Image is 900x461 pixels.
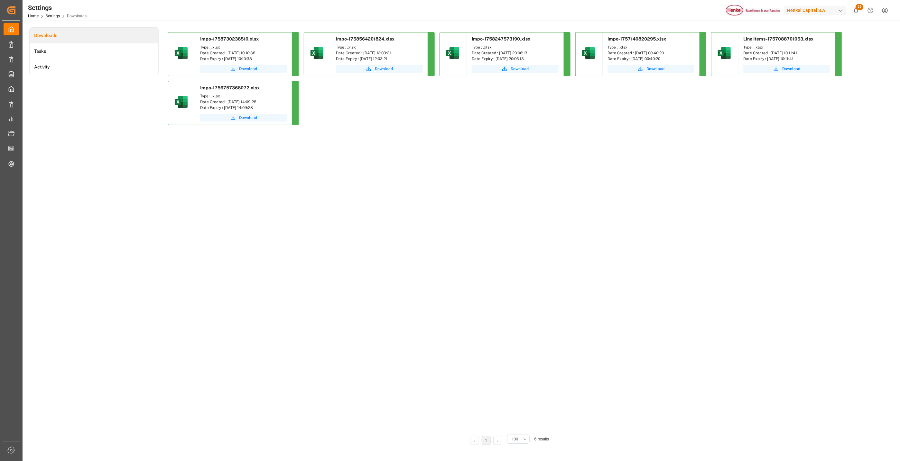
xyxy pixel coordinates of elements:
div: Settings [28,3,87,13]
a: Home [28,14,39,18]
div: Date Created : [DATE] 10:11:41 [743,50,830,56]
img: microsoft-excel-2019--v1.png [173,94,189,110]
li: Next Page [493,436,502,445]
button: Download [200,114,287,122]
span: 55 [856,4,863,10]
img: Henkel%20logo.jpg_1689854090.jpg [726,5,780,16]
button: Download [336,65,423,73]
div: Type : .xlsx [743,44,830,50]
a: Activity [30,59,158,75]
span: Impo-1757140820295.xlsx [608,36,666,41]
li: Previous Page [470,436,479,445]
img: microsoft-excel-2019--v1.png [581,45,596,61]
span: Download [239,66,257,72]
span: Download [511,66,529,72]
span: 100 [512,436,518,442]
button: show 55 new notifications [849,3,863,18]
span: Download [239,115,257,121]
button: Download [608,65,694,73]
a: 1 [485,438,487,443]
span: Download [646,66,664,72]
span: 6 results [534,437,549,441]
button: Download [743,65,830,73]
div: Date Created : [DATE] 12:03:21 [336,50,423,56]
div: Type : .xlsx [608,44,694,50]
div: Type : .xlsx [200,44,287,50]
img: microsoft-excel-2019--v1.png [717,45,732,61]
span: Impo-1758247573190.xlsx [472,36,530,41]
li: 1 [482,436,491,445]
div: Date Expiry : [DATE] 14:09:28 [200,105,287,111]
div: Type : .xlsx [200,93,287,99]
div: Type : .xlsx [336,44,423,50]
div: Date Created : [DATE] 00:40:20 [608,50,694,56]
div: Date Created : [DATE] 10:10:38 [200,50,287,56]
a: Downloads [30,28,158,43]
span: Download [782,66,800,72]
button: Download [200,65,287,73]
button: Henkel Capital S.A [784,4,849,16]
div: Date Created : [DATE] 20:06:13 [472,50,559,56]
span: Impo-1758564201824.xlsx [336,36,394,41]
button: Download [472,65,559,73]
div: Date Expiry : [DATE] 00:40:20 [608,56,694,62]
a: Settings [46,14,60,18]
div: Date Expiry : [DATE] 12:03:21 [336,56,423,62]
div: Henkel Capital S.A [784,6,846,15]
img: microsoft-excel-2019--v1.png [173,45,189,61]
div: Date Expiry : [DATE] 10:11:41 [743,56,830,62]
a: Tasks [30,43,158,59]
div: Type : .xlsx [472,44,559,50]
img: microsoft-excel-2019--v1.png [445,45,460,61]
button: open menu [507,435,530,444]
div: Date Created : [DATE] 14:09:28 [200,99,287,105]
img: microsoft-excel-2019--v1.png [309,45,325,61]
span: Impo-1758730238510.xlsx [200,36,259,41]
div: Date Expiry : [DATE] 20:06:13 [472,56,559,62]
div: Date Expiry : [DATE] 10:10:38 [200,56,287,62]
span: Impo-1756757368072.xlsx [200,85,260,90]
span: Line Items-1757088701053.xlsx [743,36,813,41]
button: Help Center [863,3,878,18]
span: Download [375,66,393,72]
